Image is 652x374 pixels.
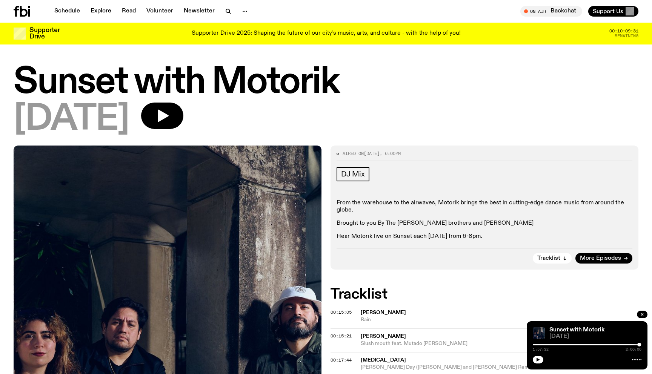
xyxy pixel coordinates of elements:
button: On AirBackchat [520,6,582,17]
span: Slush mouth feat. Mutado [PERSON_NAME] [361,340,638,347]
p: From the warehouse to the airwaves, Motorik brings the best in cutting-edge dance music from arou... [337,199,632,214]
h1: Sunset with Motorik [14,66,638,100]
span: More Episodes [580,256,621,261]
span: 00:15:21 [331,333,352,339]
span: Remaining [615,34,638,38]
p: Hear Motorik live on Sunset each [DATE] from 6-8pm. [337,233,632,240]
span: [PERSON_NAME] [361,310,406,315]
span: [DATE] [14,103,129,136]
button: 00:15:21 [331,334,352,338]
span: 2:00:00 [626,348,641,351]
span: [PERSON_NAME] [361,334,406,339]
span: [DATE] [364,150,380,156]
button: Tracklist [533,253,572,264]
span: 00:17:44 [331,357,352,363]
span: DJ Mix [341,170,365,178]
p: Supporter Drive 2025: Shaping the future of our city’s music, arts, and culture - with the help o... [192,30,461,37]
button: 00:15:05 [331,310,352,314]
p: Brought to you By The [PERSON_NAME] brothers and [PERSON_NAME] [337,220,632,227]
span: 1:57:32 [533,348,549,351]
button: 00:17:44 [331,358,352,362]
span: [MEDICAL_DATA] [361,357,406,363]
span: Rain [361,316,638,323]
button: Support Us [588,6,638,17]
span: Support Us [593,8,623,15]
span: 00:15:05 [331,309,352,315]
a: Newsletter [179,6,219,17]
h3: Supporter Drive [29,27,60,40]
a: More Episodes [575,253,632,264]
span: [DATE] [549,334,641,339]
a: Read [117,6,140,17]
a: Volunteer [142,6,178,17]
a: DJ Mix [337,167,369,181]
span: Tracklist [537,256,560,261]
a: Schedule [50,6,85,17]
span: [PERSON_NAME] Day ([PERSON_NAME] and [PERSON_NAME] Remix) [361,364,638,371]
span: 00:10:09:31 [609,29,638,33]
span: , 6:00pm [380,150,401,156]
a: Sunset with Motorik [549,327,604,333]
span: Aired on [343,150,364,156]
h2: Tracklist [331,288,638,301]
a: Explore [86,6,116,17]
